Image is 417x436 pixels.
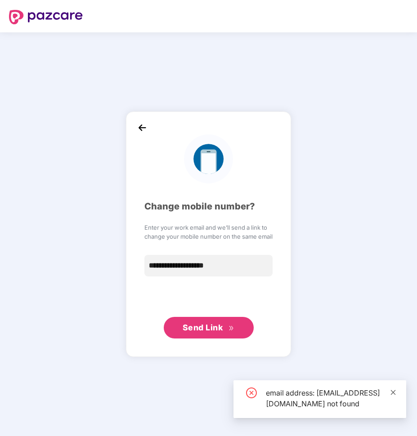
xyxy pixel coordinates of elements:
[144,232,273,241] span: change your mobile number on the same email
[135,121,149,134] img: back_icon
[183,323,223,332] span: Send Link
[266,387,395,409] div: email address: [EMAIL_ADDRESS][DOMAIN_NAME] not found
[9,10,83,24] img: logo
[184,134,233,183] img: logo
[144,200,273,214] div: Change mobile number?
[246,387,257,398] span: close-circle
[164,317,254,338] button: Send Linkdouble-right
[144,223,273,232] span: Enter your work email and we’ll send a link to
[229,325,234,331] span: double-right
[390,389,396,396] span: close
